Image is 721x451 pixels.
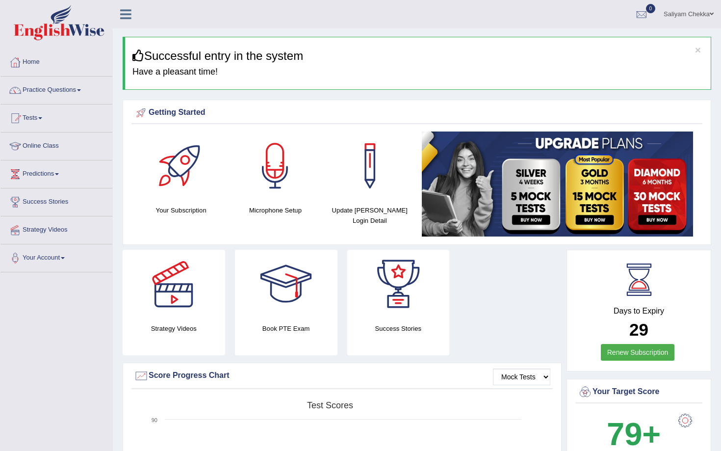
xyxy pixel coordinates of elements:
a: Home [0,49,112,73]
img: small5.jpg [422,132,693,237]
a: Predictions [0,160,112,185]
h3: Successful entry in the system [132,50,703,62]
a: Tests [0,105,112,129]
a: Your Account [0,244,112,269]
div: Your Target Score [578,385,700,399]
h4: Days to Expiry [578,307,700,316]
a: Renew Subscription [601,344,675,361]
a: Strategy Videos [0,216,112,241]
h4: Have a pleasant time! [132,67,703,77]
span: 0 [646,4,656,13]
h4: Microphone Setup [233,205,317,215]
text: 90 [152,417,157,423]
b: 29 [629,320,648,339]
tspan: Test scores [307,400,353,410]
div: Score Progress Chart [134,369,550,383]
h4: Success Stories [347,323,450,334]
h4: Strategy Videos [123,323,225,334]
div: Getting Started [134,106,700,120]
a: Online Class [0,133,112,157]
h4: Book PTE Exam [235,323,337,334]
button: × [695,45,701,55]
a: Success Stories [0,188,112,213]
a: Practice Questions [0,77,112,101]
h4: Update [PERSON_NAME] Login Detail [328,205,412,226]
h4: Your Subscription [139,205,223,215]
